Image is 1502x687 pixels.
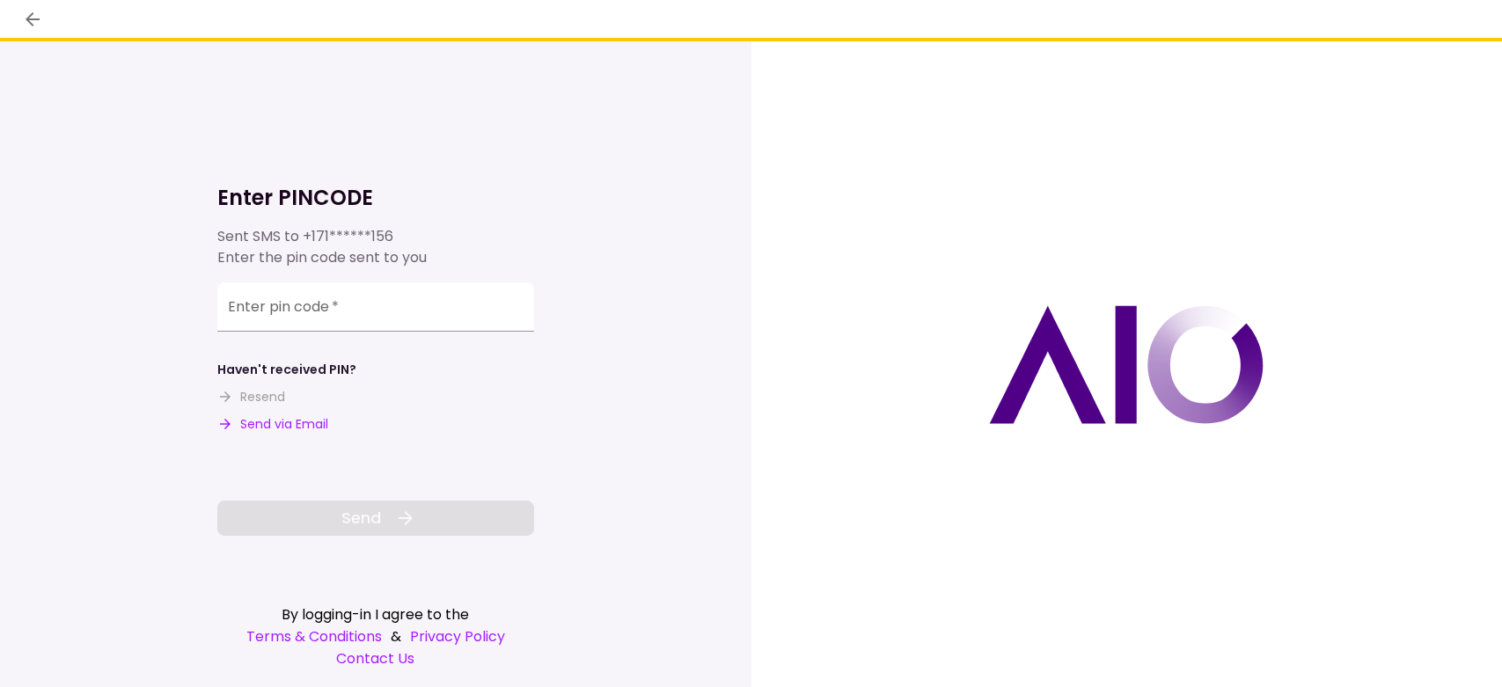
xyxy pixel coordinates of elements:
div: & [217,625,534,647]
a: Privacy Policy [410,625,505,647]
a: Terms & Conditions [246,625,382,647]
a: Contact Us [217,647,534,669]
button: back [18,4,48,34]
div: Haven't received PIN? [217,361,356,379]
button: Send [217,501,534,536]
button: Send via Email [217,415,328,434]
h1: Enter PINCODE [217,184,534,212]
button: Resend [217,388,285,406]
div: Sent SMS to Enter the pin code sent to you [217,226,534,268]
div: By logging-in I agree to the [217,603,534,625]
img: AIO logo [989,305,1264,424]
span: Send [341,506,381,530]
